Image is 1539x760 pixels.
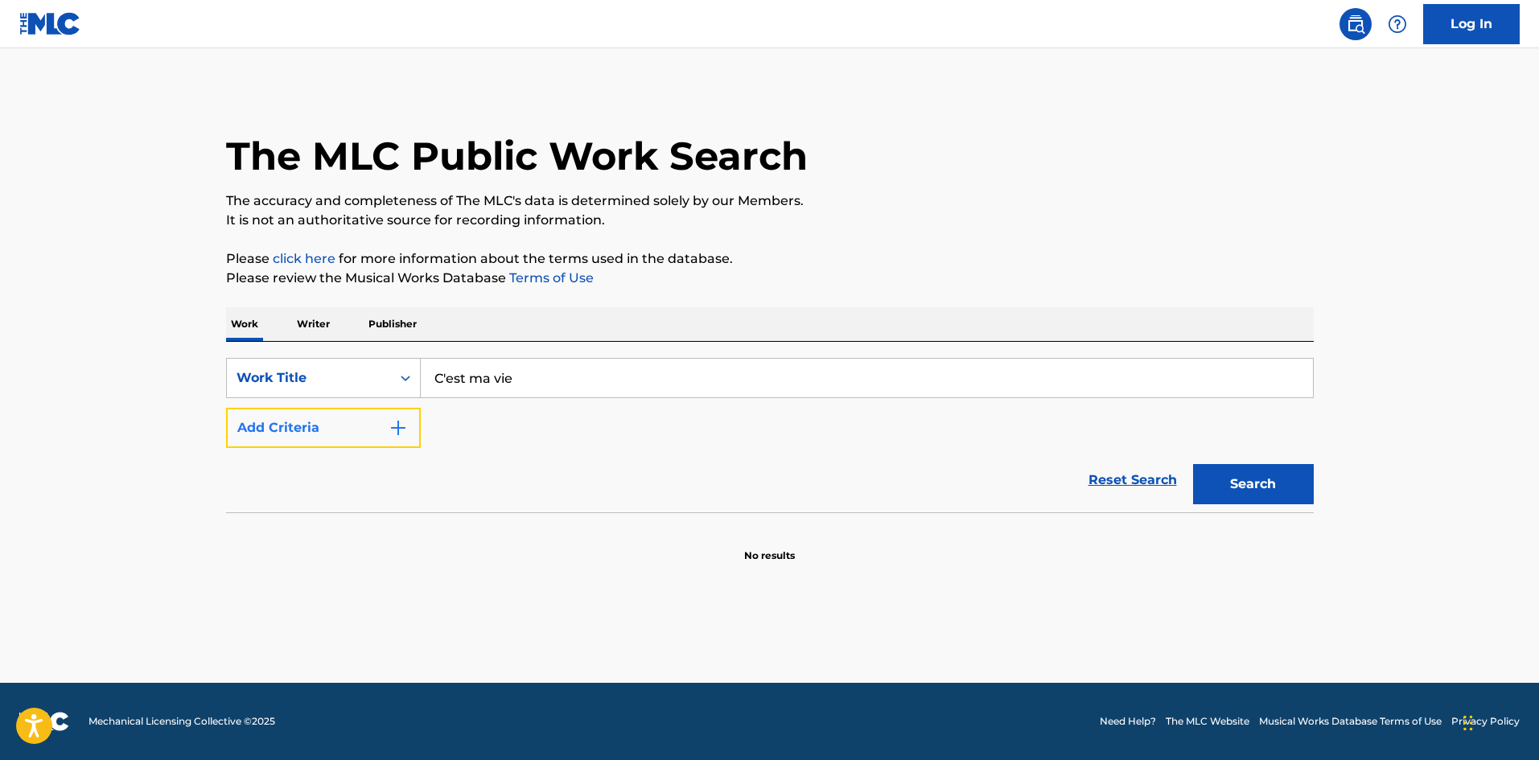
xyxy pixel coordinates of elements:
a: Need Help? [1100,714,1156,729]
p: Writer [292,307,335,341]
img: help [1388,14,1407,34]
p: Please for more information about the terms used in the database. [226,249,1314,269]
span: Mechanical Licensing Collective © 2025 [88,714,275,729]
p: Please review the Musical Works Database [226,269,1314,288]
a: The MLC Website [1166,714,1249,729]
p: It is not an authoritative source for recording information. [226,211,1314,230]
a: Reset Search [1080,462,1185,498]
p: No results [744,529,795,563]
h1: The MLC Public Work Search [226,132,808,180]
img: 9d2ae6d4665cec9f34b9.svg [389,418,408,438]
img: search [1346,14,1365,34]
a: Public Search [1339,8,1372,40]
a: Musical Works Database Terms of Use [1259,714,1442,729]
a: Log In [1423,4,1520,44]
img: logo [19,712,69,731]
button: Add Criteria [226,408,421,448]
a: Privacy Policy [1451,714,1520,729]
form: Search Form [226,358,1314,512]
img: MLC Logo [19,12,81,35]
p: Publisher [364,307,422,341]
div: Help [1381,8,1413,40]
p: Work [226,307,263,341]
iframe: Chat Widget [1459,683,1539,760]
div: Drag [1463,699,1473,747]
a: Terms of Use [506,270,594,286]
div: Work Title [237,368,381,388]
button: Search [1193,464,1314,504]
a: click here [273,251,335,266]
p: The accuracy and completeness of The MLC's data is determined solely by our Members. [226,191,1314,211]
